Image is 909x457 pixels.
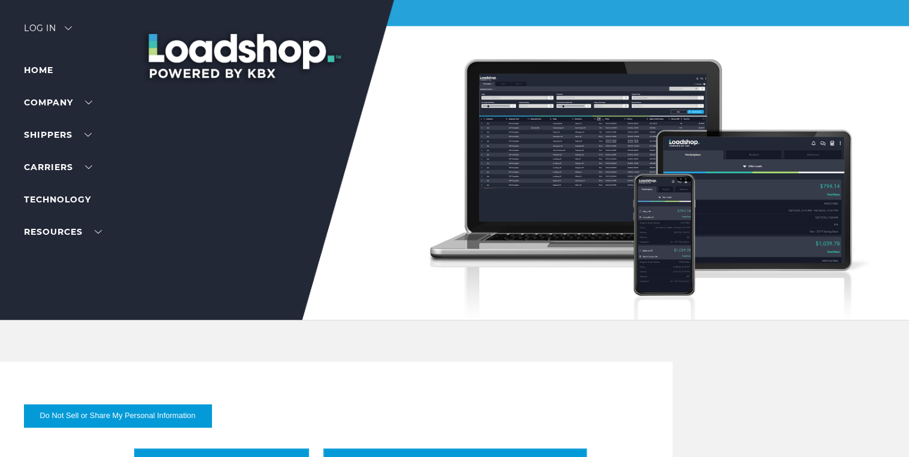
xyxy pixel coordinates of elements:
[410,24,499,77] img: kbx logo
[24,194,91,205] a: Technology
[24,404,211,427] button: Do Not Sell or Share My Personal Information
[24,226,102,237] a: RESOURCES
[65,26,72,30] img: arrow
[24,162,92,172] a: Carriers
[24,97,92,108] a: Company
[24,24,72,41] div: Log in
[849,400,909,457] iframe: Chat Widget
[24,65,53,75] a: Home
[24,129,92,140] a: SHIPPERS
